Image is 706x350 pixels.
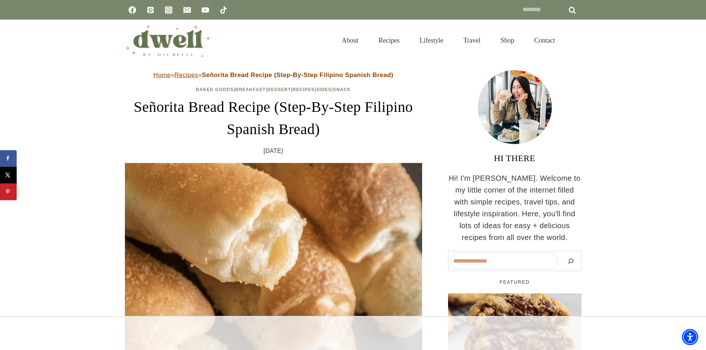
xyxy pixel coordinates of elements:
a: Dessert [267,87,291,92]
a: Recipes [175,71,198,79]
img: DWELL by michelle [125,23,210,57]
a: Contact [524,29,565,53]
h1: Señorita Bread Recipe (Step-By-Step Filipino Spanish Bread) [125,96,422,140]
a: Breakfast [235,87,266,92]
a: Instagram [161,3,176,17]
a: Facebook [125,3,140,17]
a: Recipes [292,87,315,92]
button: View Search Form [569,34,581,47]
a: Sides [316,87,331,92]
a: Travel [453,29,490,53]
button: Search [562,253,580,269]
span: | | | | | [196,87,351,92]
nav: Primary Navigation [332,29,565,53]
h5: FEATURED [448,279,581,286]
a: About [332,29,368,53]
a: Home [153,71,171,79]
h3: HI THERE [448,151,581,165]
a: Snack [333,87,351,92]
strong: Señorita Bread Recipe (Step-By-Step Filipino Spanish Bread) [202,71,394,79]
a: TikTok [216,3,231,17]
p: Hi! I'm [PERSON_NAME]. Welcome to my little corner of the internet filled with simple recipes, tr... [448,172,581,243]
a: YouTube [198,3,213,17]
a: Email [180,3,195,17]
a: Lifestyle [410,29,453,53]
a: Recipes [368,29,410,53]
a: Baked Goods [196,87,234,92]
a: Shop [490,29,524,53]
time: [DATE] [263,146,283,156]
span: » » [153,71,394,79]
a: Pinterest [143,3,158,17]
div: Accessibility Menu [682,329,698,345]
